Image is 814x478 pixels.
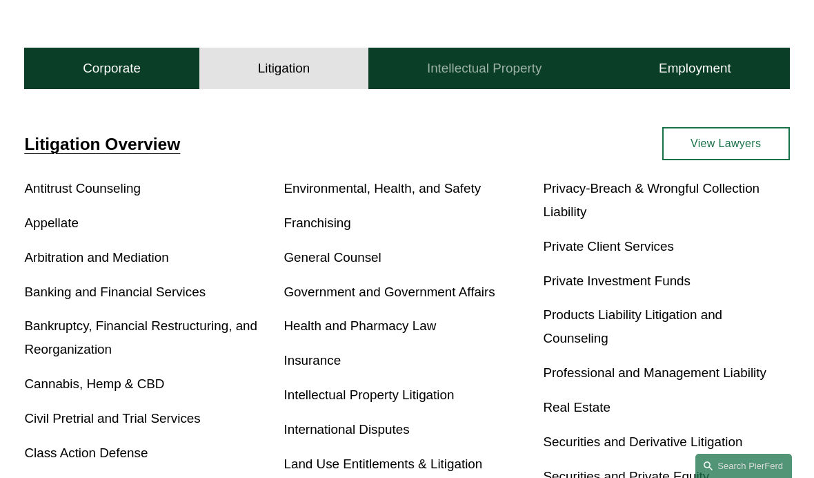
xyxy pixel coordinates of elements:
[284,216,350,230] a: Franchising
[544,239,674,254] a: Private Client Services
[544,400,610,414] a: Real Estate
[284,318,436,333] a: Health and Pharmacy Law
[662,127,790,160] a: View Lawyers
[24,181,141,195] a: Antitrust Counseling
[284,250,381,265] a: General Counsel
[284,422,409,437] a: International Disputes
[544,434,743,449] a: Securities and Derivative Litigation
[258,60,310,77] h4: Litigation
[83,60,141,77] h4: Corporate
[284,457,482,471] a: Land Use Entitlements & Litigation
[24,216,79,230] a: Appellate
[695,454,792,478] a: Search this site
[427,60,542,77] h4: Intellectual Property
[24,250,168,265] a: Arbitration and Mediation
[284,388,454,402] a: Intellectual Property Litigation
[24,411,200,426] a: Civil Pretrial and Trial Services
[284,285,495,299] a: Government and Government Affairs
[24,376,164,391] a: Cannabis, Hemp & CBD
[284,181,481,195] a: Environmental, Health, and Safety
[24,318,257,356] a: Bankruptcy, Financial Restructuring, and Reorganization
[659,60,731,77] h4: Employment
[544,365,766,380] a: Professional and Management Liability
[544,181,760,219] a: Privacy-Breach & Wrongful Collection Liability
[544,307,723,345] a: Products Liability Litigation and Counseling
[24,135,180,153] a: Litigation Overview
[284,353,341,367] a: Insurance
[544,274,691,288] a: Private Investment Funds
[24,446,148,460] a: Class Action Defense
[24,285,206,299] a: Banking and Financial Services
